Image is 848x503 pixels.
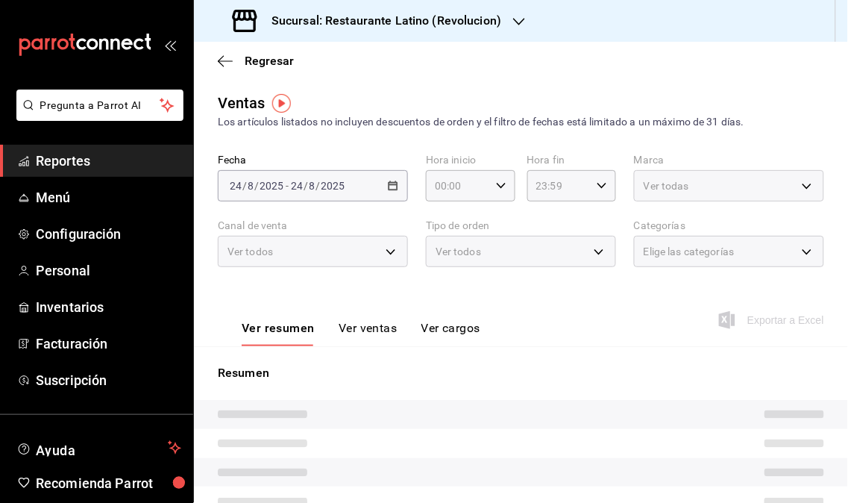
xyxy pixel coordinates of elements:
span: / [304,180,308,192]
span: Reportes [36,151,181,171]
span: Ver todas [644,178,689,193]
div: navigation tabs [242,321,480,346]
div: Los artículos listados no incluyen descuentos de orden y el filtro de fechas está limitado a un m... [218,114,824,130]
span: Ver todos [436,244,481,259]
span: Recomienda Parrot [36,473,181,493]
button: Regresar [218,54,294,68]
label: Canal de venta [218,221,408,231]
label: Marca [634,155,824,166]
input: -- [290,180,304,192]
span: / [254,180,259,192]
input: -- [229,180,242,192]
span: Inventarios [36,297,181,317]
input: ---- [321,180,346,192]
div: Ventas [218,92,266,114]
span: Facturación [36,334,181,354]
span: Configuración [36,224,181,244]
span: Personal [36,260,181,281]
p: Resumen [218,364,824,382]
input: -- [309,180,316,192]
span: Suscripción [36,370,181,390]
span: - [286,180,289,192]
span: Pregunta a Parrot AI [40,98,160,113]
input: ---- [259,180,284,192]
span: / [242,180,247,192]
label: Hora inicio [426,155,515,166]
span: Regresar [245,54,294,68]
button: open_drawer_menu [164,39,176,51]
h3: Sucursal: Restaurante Latino (Revolucion) [260,12,501,30]
button: Ver resumen [242,321,315,346]
span: Menú [36,187,181,207]
button: Ver ventas [339,321,398,346]
input: -- [247,180,254,192]
button: Ver cargos [421,321,481,346]
label: Hora fin [527,155,617,166]
span: Elige las categorías [644,244,735,259]
label: Fecha [218,155,408,166]
label: Tipo de orden [426,221,616,231]
a: Pregunta a Parrot AI [10,108,183,124]
label: Categorías [634,221,824,231]
img: Tooltip marker [272,94,291,113]
span: Ayuda [36,439,162,457]
span: Ver todos [227,244,273,259]
button: Pregunta a Parrot AI [16,90,183,121]
span: / [316,180,321,192]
